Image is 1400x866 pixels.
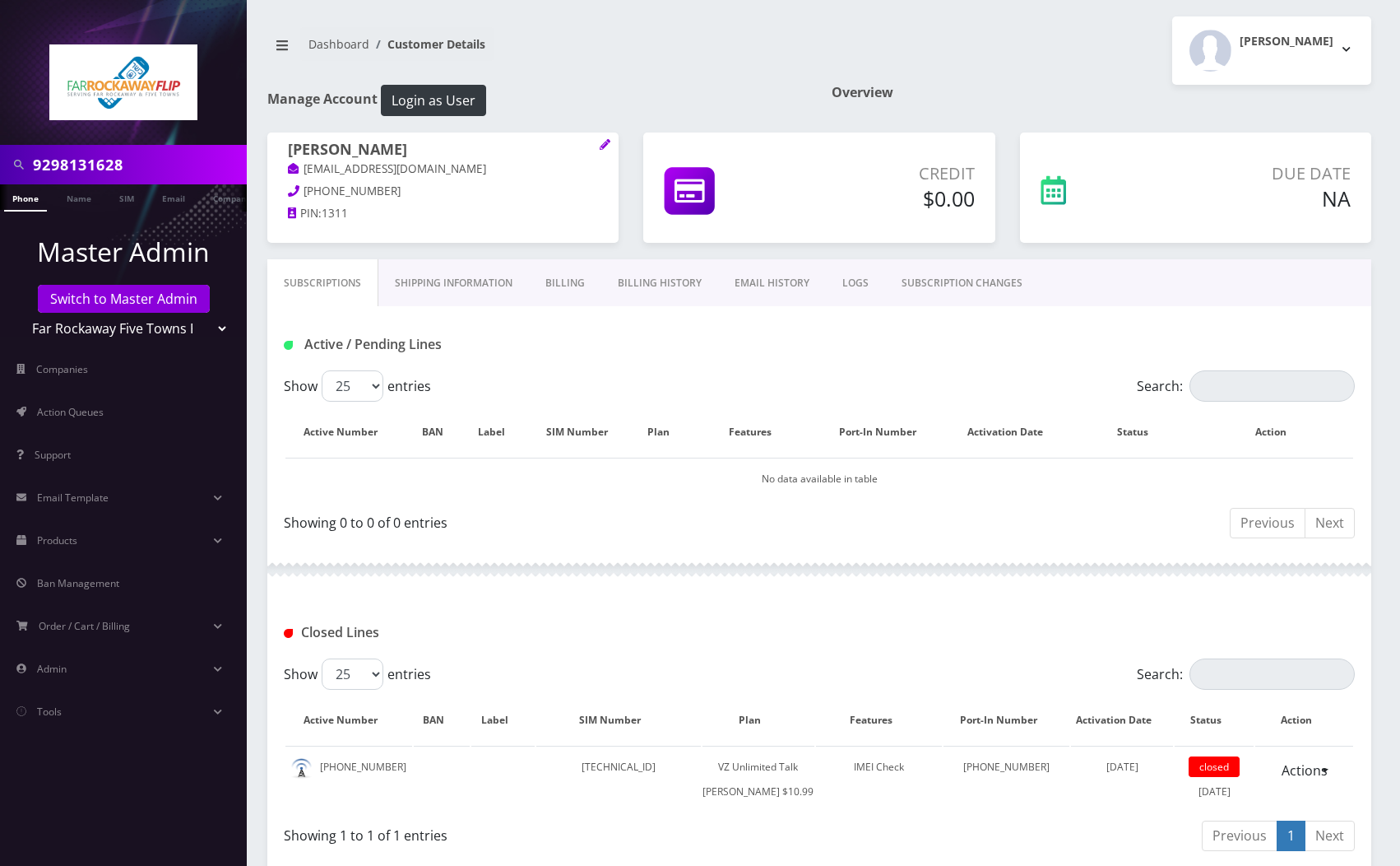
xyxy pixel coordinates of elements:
th: Status: activate to sort column ascending [1175,696,1254,744]
th: Features: activate to sort column ascending [816,696,943,744]
img: Active / Pending Lines [284,341,293,350]
a: Previous [1230,508,1305,538]
th: Plan: activate to sort column ascending [639,408,693,456]
span: Order / Cart / Billing [39,619,130,633]
p: Credit [804,161,975,186]
h1: Overview [832,85,1371,100]
th: BAN: activate to sort column ascending [414,408,468,456]
div: Showing 1 to 1 of 1 entries [284,819,807,845]
th: SIM Number: activate to sort column ascending [532,408,637,456]
th: Label: activate to sort column ascending [471,696,535,744]
a: Company [205,184,260,210]
a: Next [1305,508,1355,538]
a: Switch to Master Admin [38,285,210,313]
a: Actions [1271,755,1338,786]
a: Email [154,184,193,210]
label: Show entries [284,370,431,402]
span: [DATE] [1106,760,1138,774]
th: Action : activate to sort column ascending [1255,696,1353,744]
span: [PHONE_NUMBER] [304,184,401,198]
th: Label: activate to sort column ascending [470,408,531,456]
nav: breadcrumb [267,27,807,74]
span: closed [1189,757,1240,777]
button: [PERSON_NAME] [1172,16,1371,85]
th: Port-In Number: activate to sort column ascending [943,696,1069,744]
label: Search: [1137,370,1355,402]
a: Previous [1202,821,1277,851]
th: Activation Date: activate to sort column ascending [1071,696,1174,744]
td: [PHONE_NUMBER] [943,746,1069,812]
th: Status: activate to sort column ascending [1078,408,1204,456]
a: Name [58,184,100,210]
a: Login as User [378,90,486,108]
h5: $0.00 [804,186,975,211]
span: Ban Management [37,576,119,590]
span: Email Template [37,491,109,505]
a: Dashboard [308,36,369,52]
a: Billing [529,259,601,307]
a: Billing History [601,259,718,307]
a: LOGS [826,259,885,307]
td: [PHONE_NUMBER] [285,746,412,812]
a: 1 [1277,821,1305,851]
p: Due Date [1152,161,1351,186]
select: Showentries [322,370,383,402]
div: Showing 0 to 0 of 0 entries [284,506,807,533]
td: No data available in table [285,458,1353,500]
td: [TECHNICAL_ID] [536,746,701,812]
h2: [PERSON_NAME] [1240,35,1333,49]
div: IMEI Check [816,755,943,780]
span: Action Queues [37,405,104,419]
h1: Manage Account [267,85,807,116]
span: 1311 [322,206,348,221]
span: Companies [36,362,88,376]
th: Plan: activate to sort column ascending [702,696,814,744]
th: Active Number: activate to sort column ascending [285,408,412,456]
img: default.png [291,758,312,779]
label: Search: [1137,659,1355,690]
a: Shipping Information [378,259,529,307]
a: SIM [111,184,142,210]
input: Search: [1189,370,1355,402]
a: Subscriptions [267,259,378,307]
button: Login as User [381,85,486,116]
th: Action: activate to sort column ascending [1206,408,1353,456]
a: PIN: [288,206,322,222]
a: Phone [4,184,47,212]
th: Active Number: activate to sort column descending [285,696,412,744]
span: Admin [37,662,67,676]
td: [DATE] [1175,746,1254,812]
span: Support [35,448,71,462]
a: Next [1305,821,1355,851]
select: Showentries [322,659,383,690]
img: Far Rockaway Five Towns Flip [49,44,197,120]
a: SUBSCRIPTION CHANGES [885,259,1039,307]
th: Features: activate to sort column ascending [695,408,822,456]
h1: [PERSON_NAME] [288,141,598,161]
th: Port-In Number: activate to sort column ascending [823,408,948,456]
a: EMAIL HISTORY [718,259,826,307]
a: [EMAIL_ADDRESS][DOMAIN_NAME] [288,161,486,178]
li: Customer Details [369,35,485,53]
th: SIM Number: activate to sort column ascending [536,696,701,744]
th: Activation Date: activate to sort column ascending [950,408,1076,456]
input: Search: [1189,659,1355,690]
h5: NA [1152,186,1351,211]
img: Closed Lines [284,629,293,638]
td: VZ Unlimited Talk [PERSON_NAME] $10.99 [702,746,814,812]
span: Tools [37,705,62,719]
input: Search in Company [33,149,243,180]
h1: Closed Lines [284,625,624,640]
label: Show entries [284,659,431,690]
span: Products [37,533,77,547]
h1: Active / Pending Lines [284,337,624,352]
th: BAN: activate to sort column ascending [414,696,470,744]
